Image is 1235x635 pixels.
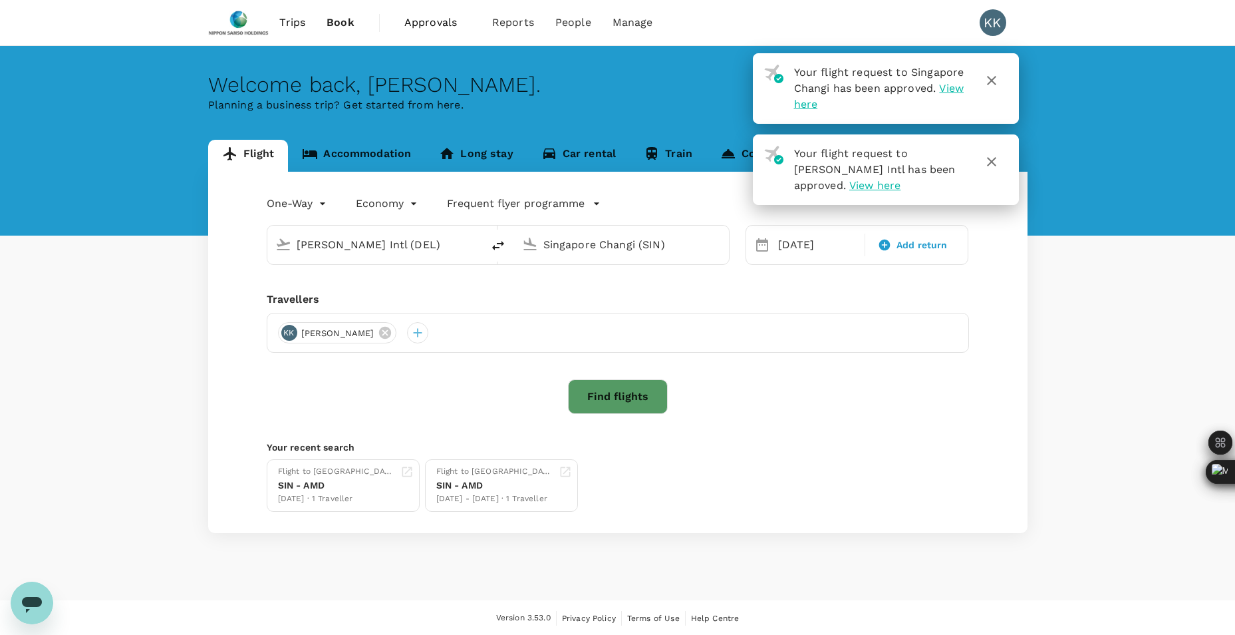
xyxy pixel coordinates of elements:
[527,140,630,172] a: Car rental
[562,611,616,626] a: Privacy Policy
[267,441,969,454] p: Your recent search
[613,15,653,31] span: Manage
[896,238,948,252] span: Add return
[627,611,680,626] a: Terms of Use
[425,140,527,172] a: Long stay
[356,193,420,214] div: Economy
[630,140,706,172] a: Train
[773,232,862,258] div: [DATE]
[447,196,585,212] p: Frequent flyer programme
[568,379,668,414] button: Find flights
[208,140,289,172] a: Flight
[447,196,601,212] button: Frequent flyer programme
[794,66,964,95] span: Your flight request to Singapore Changi has been approved.
[794,147,956,192] span: Your flight request to [PERSON_NAME] Intl has been approved.
[293,327,382,340] span: [PERSON_NAME]
[281,325,297,341] div: KK
[555,15,591,31] span: People
[267,193,329,214] div: One-Way
[208,8,269,37] img: Nippon Sanso Holdings Singapore Pte Ltd
[720,243,722,246] button: Open
[627,614,680,623] span: Terms of Use
[297,234,454,255] input: Depart from
[279,15,305,31] span: Trips
[288,140,425,172] a: Accommodation
[278,465,395,479] div: Flight to [GEOGRAPHIC_DATA]
[208,73,1028,97] div: Welcome back , [PERSON_NAME] .
[436,493,553,506] div: [DATE] - [DATE] · 1 Traveller
[764,65,783,83] img: flight-approved
[473,243,476,246] button: Open
[482,230,514,262] button: delete
[706,140,809,172] a: Concierge
[849,179,900,192] span: View here
[496,612,551,625] span: Version 3.53.0
[404,15,471,31] span: Approvals
[436,479,553,493] div: SIN - AMD
[691,614,740,623] span: Help Centre
[278,322,397,343] div: KK[PERSON_NAME]
[764,146,783,164] img: flight-approved
[327,15,354,31] span: Book
[208,97,1028,113] p: Planning a business trip? Get started from here.
[436,465,553,479] div: Flight to [GEOGRAPHIC_DATA]
[543,234,701,255] input: Going to
[562,614,616,623] span: Privacy Policy
[980,9,1006,36] div: KK
[11,582,53,624] iframe: Button to launch messaging window
[278,493,395,506] div: [DATE] · 1 Traveller
[267,292,969,308] div: Travellers
[492,15,534,31] span: Reports
[278,479,395,493] div: SIN - AMD
[691,611,740,626] a: Help Centre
